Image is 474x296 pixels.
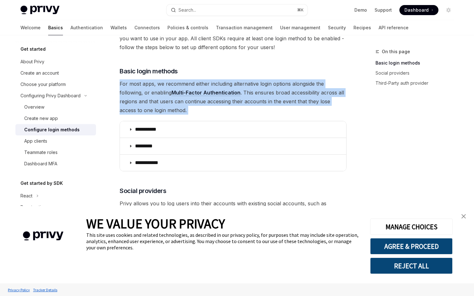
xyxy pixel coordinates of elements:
[6,284,31,295] a: Privacy Policy
[370,219,453,235] button: MANAGE CHOICES
[354,7,367,13] a: Demo
[110,20,127,35] a: Wallets
[404,7,429,13] span: Dashboard
[15,147,96,158] a: Teammate roles
[382,48,410,55] span: On this page
[399,5,438,15] a: Dashboard
[134,20,160,35] a: Connectors
[20,45,46,53] h5: Get started
[328,20,346,35] a: Security
[20,20,41,35] a: Welcome
[15,79,96,90] a: Choose your platform
[178,6,196,14] div: Search...
[86,215,225,232] span: WE VALUE YOUR PRIVACY
[120,186,166,195] span: Social providers
[379,20,409,35] a: API reference
[20,179,63,187] h5: Get started by SDK
[24,149,58,156] div: Teammate roles
[20,81,66,88] div: Choose your platform
[15,190,96,202] button: React
[31,284,59,295] a: Tracker Details
[9,222,77,250] img: company logo
[48,20,63,35] a: Basics
[370,258,453,274] button: REJECT ALL
[20,69,59,77] div: Create an account
[20,192,32,200] div: React
[461,214,466,219] img: close banner
[15,113,96,124] a: Create new app
[15,56,96,67] a: About Privy
[375,58,459,68] a: Basic login methods
[71,20,103,35] a: Authentication
[457,210,470,223] a: close banner
[24,126,80,134] div: Configure login methods
[24,115,58,122] div: Create new app
[120,79,347,115] span: For most apps, we recommend either including alternative login options alongside the following, o...
[167,20,208,35] a: Policies & controls
[353,20,371,35] a: Recipes
[15,67,96,79] a: Create an account
[15,101,96,113] a: Overview
[370,238,453,254] button: AGREE & PROCEED
[216,20,273,35] a: Transaction management
[375,7,392,13] a: Support
[172,89,240,96] a: Multi-Factor Authentication
[120,25,347,52] span: If you plan on using Privy for user onboarding, you’ll need to configure the login methods you wa...
[20,92,81,100] div: Configuring Privy Dashboard
[24,160,57,168] div: Dashboard MFA
[15,158,96,169] a: Dashboard MFA
[375,78,459,88] a: Third-Party auth provider
[15,90,96,101] button: Configuring Privy Dashboard
[15,124,96,135] a: Configure login methods
[24,137,47,145] div: App clients
[20,58,44,65] div: About Privy
[443,5,454,15] button: Toggle dark mode
[15,202,96,213] button: React native
[120,67,178,76] span: Basic login methods
[86,232,361,251] div: This site uses cookies and related technologies, as described in our privacy policy, for purposes...
[120,199,347,225] span: Privy allows you to log users into their accounts with existing social accounts, such as Google, ...
[280,20,320,35] a: User management
[166,4,308,16] button: Search...⌘K
[375,68,459,78] a: Social providers
[20,203,46,211] div: React native
[20,6,59,14] img: light logo
[297,8,304,13] span: ⌘ K
[24,103,44,111] div: Overview
[15,135,96,147] a: App clients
